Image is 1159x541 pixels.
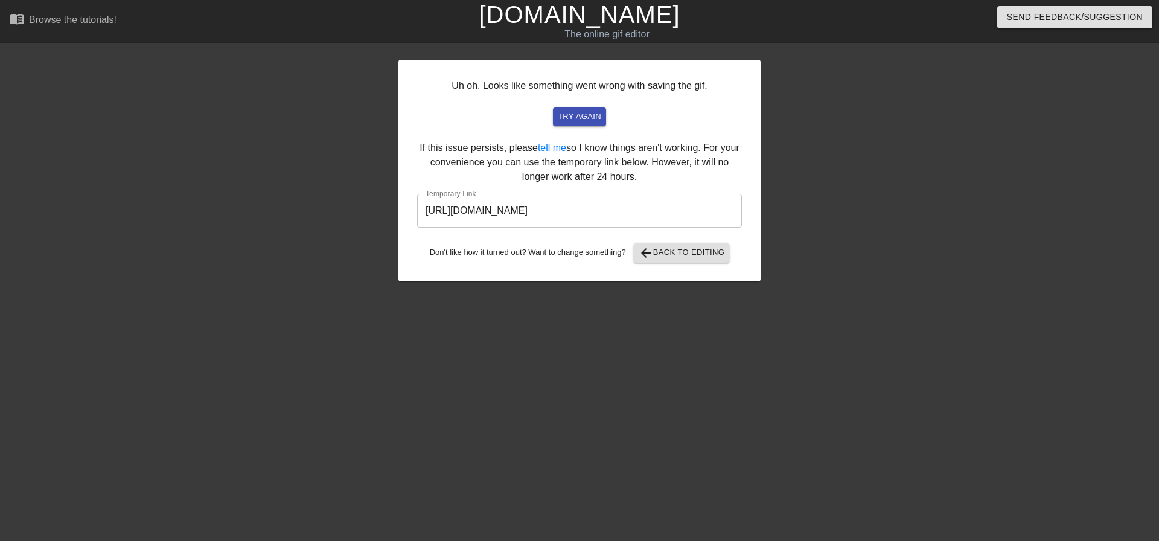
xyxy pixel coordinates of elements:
[29,14,117,25] div: Browse the tutorials!
[634,243,730,263] button: Back to Editing
[538,142,566,153] a: tell me
[479,1,680,28] a: [DOMAIN_NAME]
[10,11,24,26] span: menu_book
[417,243,742,263] div: Don't like how it turned out? Want to change something?
[553,107,606,126] button: try again
[398,60,761,281] div: Uh oh. Looks like something went wrong with saving the gif. If this issue persists, please so I k...
[558,110,601,124] span: try again
[1007,10,1143,25] span: Send Feedback/Suggestion
[10,11,117,30] a: Browse the tutorials!
[392,27,822,42] div: The online gif editor
[639,246,653,260] span: arrow_back
[639,246,725,260] span: Back to Editing
[417,194,742,228] input: bare
[997,6,1152,28] button: Send Feedback/Suggestion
